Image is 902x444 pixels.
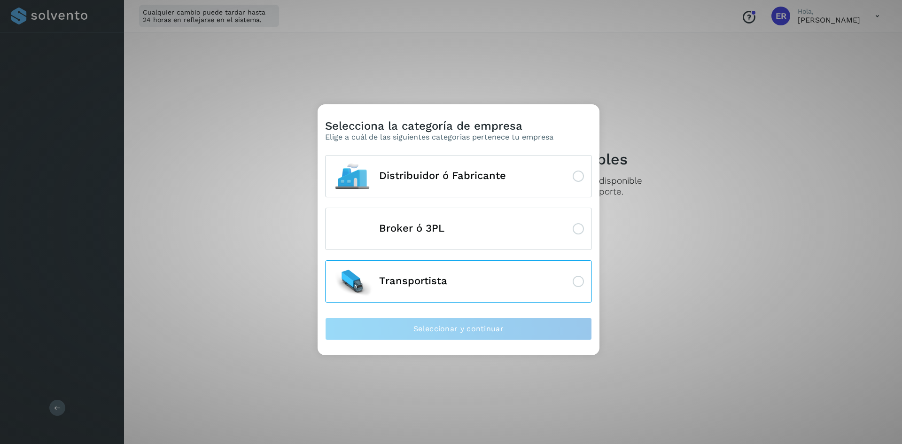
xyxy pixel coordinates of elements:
span: Transportista [379,275,447,287]
h3: Selecciona la categoría de empresa [325,119,553,133]
button: Distribuidor ó Fabricante [325,155,592,197]
p: Elige a cuál de las siguientes categorias pertenece tu empresa [325,132,553,141]
span: Broker ó 3PL [379,223,444,234]
span: Seleccionar y continuar [413,324,504,334]
button: Transportista [325,260,592,303]
button: Broker ó 3PL [325,208,592,250]
span: Distribuidor ó Fabricante [379,170,506,181]
button: Seleccionar y continuar [325,318,592,340]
